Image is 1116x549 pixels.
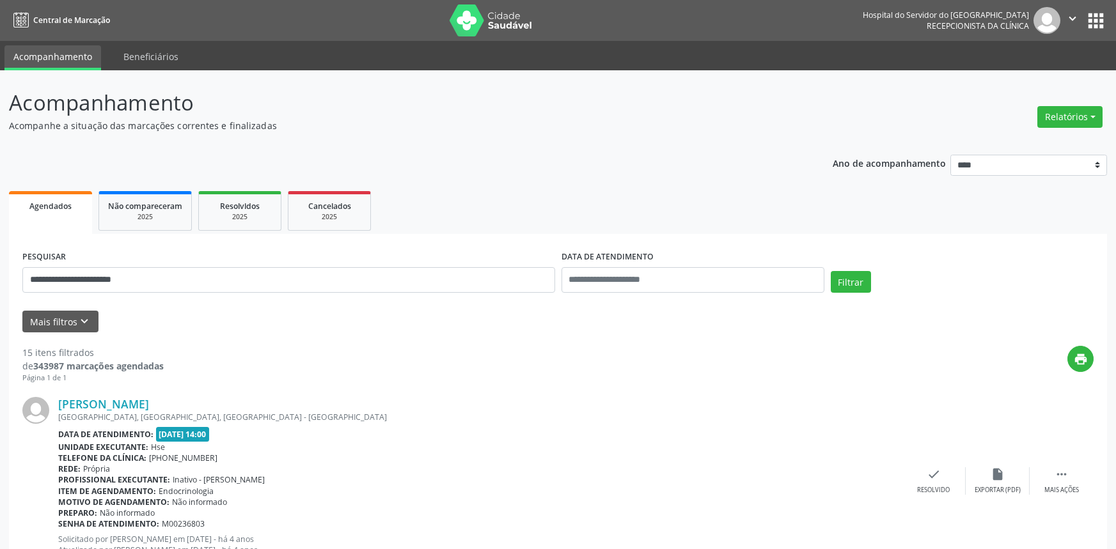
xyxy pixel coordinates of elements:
[108,212,182,222] div: 2025
[58,518,159,529] b: Senha de atendimento:
[172,497,227,507] span: Não informado
[58,412,902,422] div: [GEOGRAPHIC_DATA], [GEOGRAPHIC_DATA], [GEOGRAPHIC_DATA] - [GEOGRAPHIC_DATA]
[1085,10,1107,32] button: apps
[33,15,110,26] span: Central de Marcação
[58,486,156,497] b: Item de agendamento:
[58,397,149,411] a: [PERSON_NAME]
[1055,467,1069,481] i: 
[927,20,1029,31] span: Recepcionista da clínica
[220,201,260,212] span: Resolvidos
[33,360,164,372] strong: 343987 marcações agendadas
[9,119,778,132] p: Acompanhe a situação das marcações correntes e finalizadas
[9,87,778,119] p: Acompanhamento
[159,486,214,497] span: Endocrinologia
[1074,352,1088,366] i: print
[1067,346,1094,372] button: print
[58,497,169,507] b: Motivo de agendamento:
[114,45,187,68] a: Beneficiários
[173,474,265,485] span: Inativo - [PERSON_NAME]
[917,486,950,495] div: Resolvido
[1033,7,1060,34] img: img
[58,463,81,474] b: Rede:
[863,10,1029,20] div: Hospital do Servidor do [GEOGRAPHIC_DATA]
[208,212,272,222] div: 2025
[100,507,155,518] span: Não informado
[58,452,146,463] b: Telefone da clínica:
[58,442,148,452] b: Unidade executante:
[1037,106,1103,128] button: Relatórios
[297,212,361,222] div: 2025
[562,247,654,267] label: DATA DE ATENDIMENTO
[4,45,101,70] a: Acompanhamento
[831,271,871,293] button: Filtrar
[991,467,1005,481] i: insert_drive_file
[1044,486,1079,495] div: Mais ações
[156,427,210,442] span: [DATE] 14:00
[22,373,164,383] div: Página 1 de 1
[149,452,217,463] span: [PHONE_NUMBER]
[83,463,110,474] span: Própria
[22,397,49,424] img: img
[151,442,165,452] span: Hse
[22,359,164,373] div: de
[108,201,182,212] span: Não compareceram
[29,201,72,212] span: Agendados
[162,518,205,529] span: M00236803
[58,507,97,518] b: Preparo:
[927,467,941,481] i: check
[22,247,66,267] label: PESQUISAR
[9,10,110,31] a: Central de Marcação
[58,474,170,485] b: Profissional executante:
[22,346,164,359] div: 15 itens filtrados
[77,314,91,329] i: keyboard_arrow_down
[833,155,946,171] p: Ano de acompanhamento
[308,201,351,212] span: Cancelados
[975,486,1021,495] div: Exportar (PDF)
[22,311,98,333] button: Mais filtroskeyboard_arrow_down
[1065,12,1080,26] i: 
[58,429,153,440] b: Data de atendimento:
[1060,7,1085,34] button: 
